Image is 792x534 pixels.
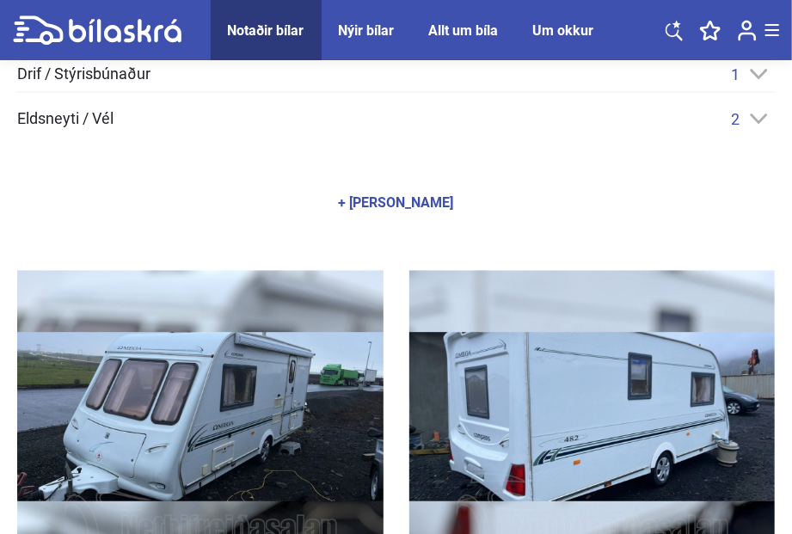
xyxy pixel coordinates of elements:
[738,20,757,41] img: user-login.svg
[17,111,114,126] span: Eldsneyti / Vél
[429,22,499,39] a: Allt um bíla
[339,22,395,39] a: Nýir bílar
[228,22,304,39] a: Notaðir bílar
[533,22,594,39] a: Um okkur
[731,110,740,128] span: 2
[731,65,740,83] span: 1
[17,66,150,82] span: Drif / Stýrisbúnaður
[339,197,454,211] div: + [PERSON_NAME]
